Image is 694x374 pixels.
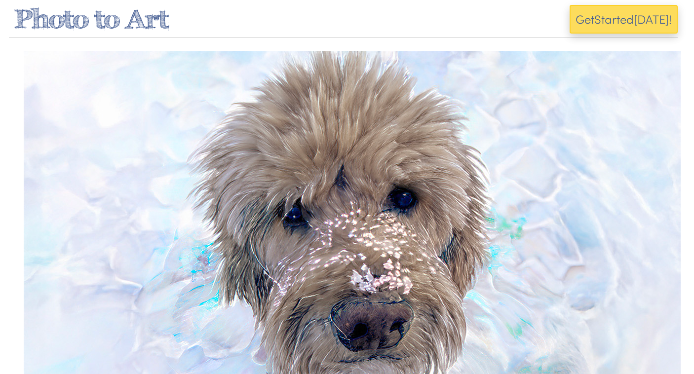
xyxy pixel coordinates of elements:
span: Get [576,11,594,27]
a: Photo to Art [14,3,169,34]
span: ed [620,11,634,27]
button: GetStarted[DATE]! [570,5,678,34]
